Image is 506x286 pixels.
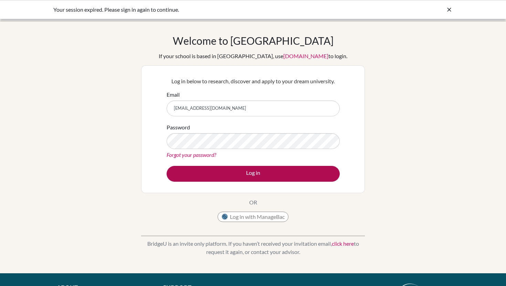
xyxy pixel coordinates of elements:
a: Forgot your password? [167,151,216,158]
div: Your session expired. Please sign in again to continue. [53,6,349,14]
p: BridgeU is an invite only platform. If you haven’t received your invitation email, to request it ... [141,240,365,256]
button: Log in [167,166,340,182]
p: Log in below to research, discover and apply to your dream university. [167,77,340,85]
a: click here [332,240,354,247]
button: Log in with ManageBac [218,212,288,222]
p: OR [249,198,257,206]
a: [DOMAIN_NAME] [283,53,328,59]
h1: Welcome to [GEOGRAPHIC_DATA] [173,34,334,47]
label: Password [167,123,190,131]
div: If your school is based in [GEOGRAPHIC_DATA], use to login. [159,52,347,60]
label: Email [167,91,180,99]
